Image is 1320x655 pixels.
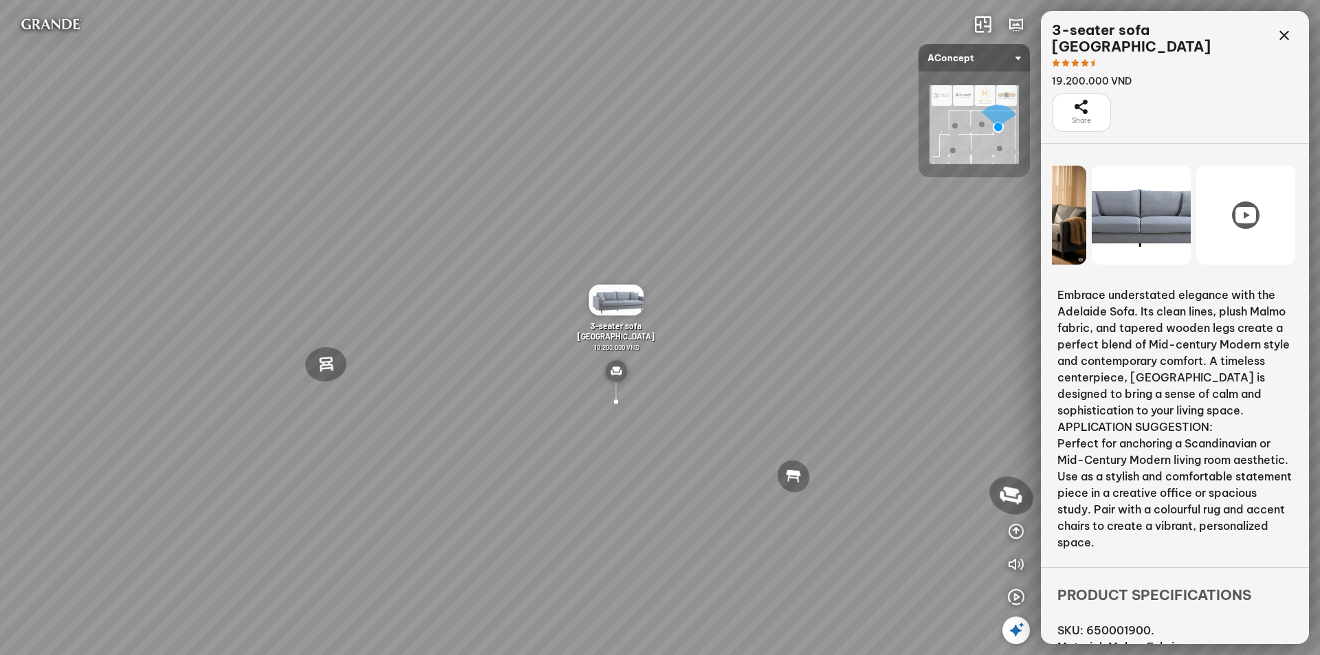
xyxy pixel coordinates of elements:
span: star [1090,59,1099,67]
li: SKU: 650001900. [1057,622,1292,639]
p: Embrace understated elegance with the Adelaide Sofa. Its clean lines, plush Malmo fabric, and tap... [1057,287,1292,419]
span: 19.200.000 VND [593,343,639,351]
span: star [1071,59,1079,67]
p: APPLICATION SUGGESTION: Perfect for anchoring a Scandinavian or Mid-Century Modern living room ae... [1057,419,1292,551]
img: Sofa_3_ch__Adel_JDPY27NEHH3G.gif [588,285,643,315]
li: Material: Malmo Fabric. [1057,639,1292,655]
span: 3-seater sofa [GEOGRAPHIC_DATA] [577,321,654,341]
span: star [1052,59,1060,67]
div: Product Specifications [1041,567,1309,606]
span: Share [1072,115,1091,126]
span: AConcept [927,44,1021,71]
span: star [1061,59,1070,67]
div: 19.200.000 VND [1052,74,1270,88]
img: logo [11,11,90,38]
img: type_sofa_CL2K24RXHCN6.svg [605,360,627,382]
div: 3-seater sofa [GEOGRAPHIC_DATA] [1052,22,1270,55]
span: star [1081,59,1089,67]
img: AConcept_CTMHTJT2R6E4.png [929,85,1019,164]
